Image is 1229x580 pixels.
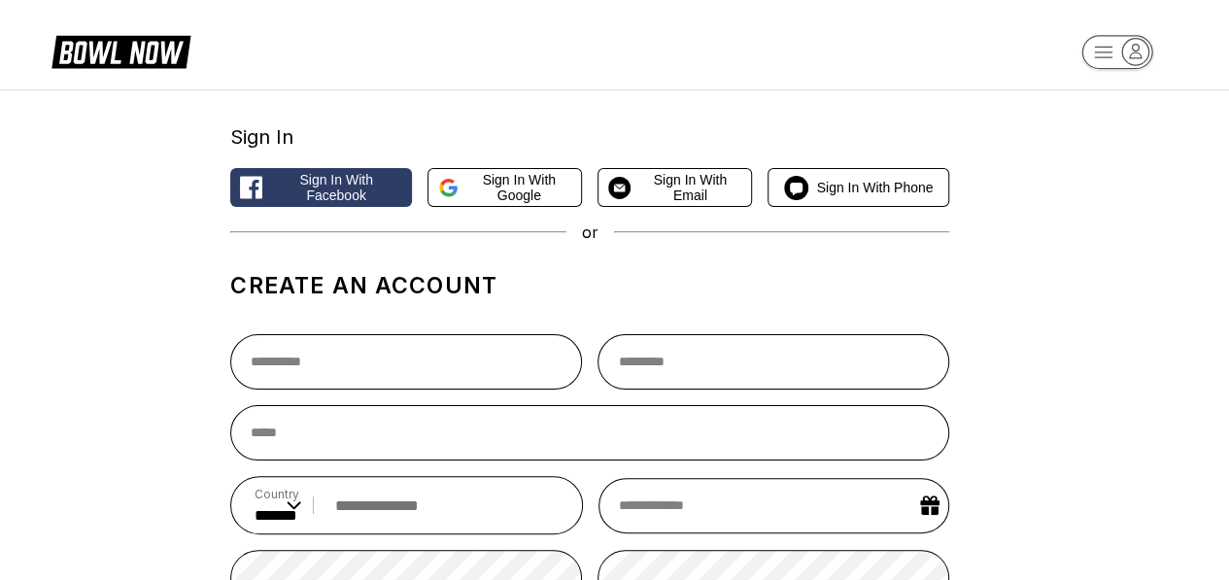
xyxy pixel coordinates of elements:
[638,172,741,203] span: Sign in with Email
[466,172,571,203] span: Sign in with Google
[230,125,949,149] div: Sign In
[230,168,411,207] button: Sign in with Facebook
[270,172,401,203] span: Sign in with Facebook
[816,180,933,195] span: Sign in with Phone
[427,168,582,207] button: Sign in with Google
[768,168,949,207] button: Sign in with Phone
[230,272,949,299] h1: Create an account
[255,487,301,501] label: Country
[597,168,752,207] button: Sign in with Email
[230,222,949,242] div: or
